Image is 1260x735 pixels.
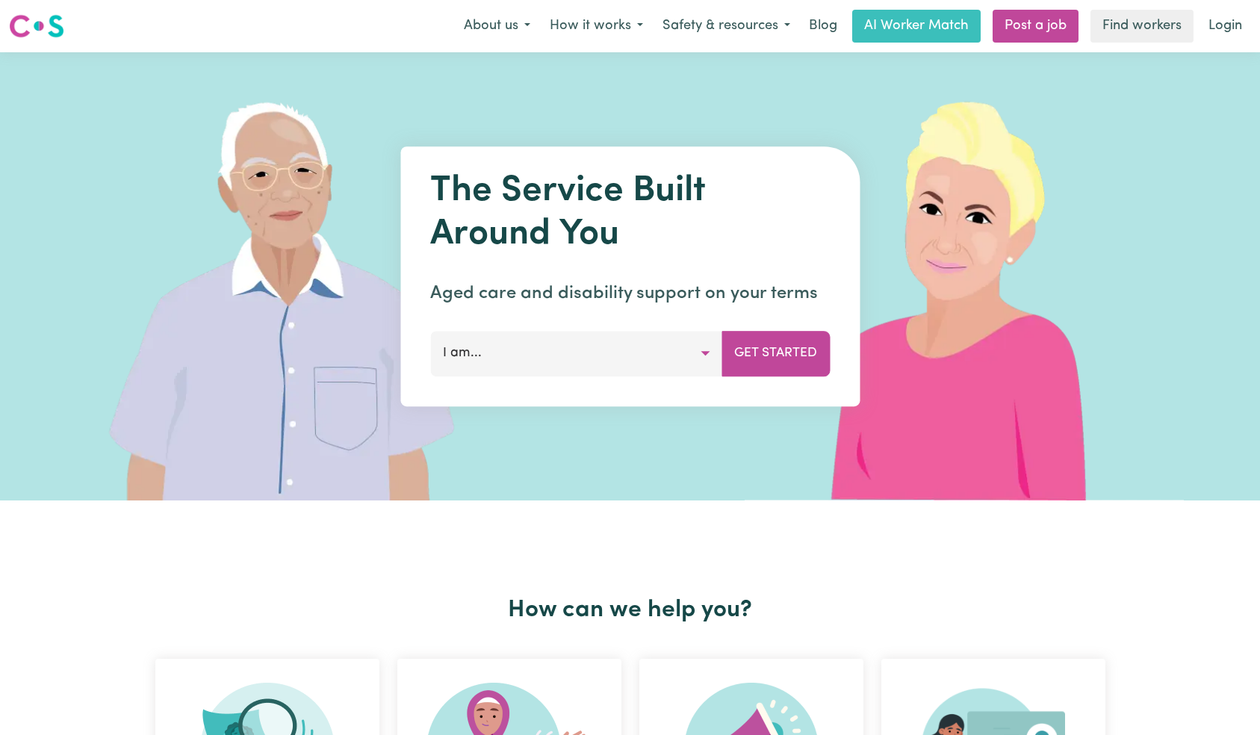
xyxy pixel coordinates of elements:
[430,170,830,256] h1: The Service Built Around You
[1200,10,1251,43] a: Login
[9,9,64,43] a: Careseekers logo
[146,596,1114,624] h2: How can we help you?
[1090,10,1194,43] a: Find workers
[721,331,830,376] button: Get Started
[540,10,653,42] button: How it works
[852,10,981,43] a: AI Worker Match
[454,10,540,42] button: About us
[430,331,722,376] button: I am...
[800,10,846,43] a: Blog
[653,10,800,42] button: Safety & resources
[993,10,1079,43] a: Post a job
[9,13,64,40] img: Careseekers logo
[430,280,830,307] p: Aged care and disability support on your terms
